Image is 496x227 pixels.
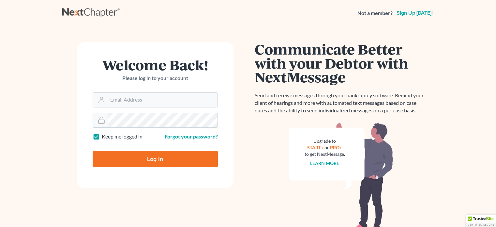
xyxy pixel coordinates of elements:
div: TrustedSite Certified [466,215,496,227]
strong: Not a member? [357,9,393,17]
div: to get NextMessage. [305,151,345,157]
input: Email Address [108,93,218,107]
a: Learn more [310,160,339,166]
div: Upgrade to [305,138,345,144]
a: Forgot your password? [165,133,218,139]
label: Keep me logged in [102,133,143,140]
h1: Communicate Better with your Debtor with NextMessage [255,42,428,84]
a: PRO+ [330,145,342,150]
span: or [324,145,329,150]
input: Log In [93,151,218,167]
a: START+ [307,145,323,150]
h1: Welcome Back! [93,58,218,72]
p: Please log in to your account [93,74,218,82]
a: Sign up [DATE]! [395,10,434,16]
p: Send and receive messages through your bankruptcy software. Remind your client of hearings and mo... [255,92,428,114]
